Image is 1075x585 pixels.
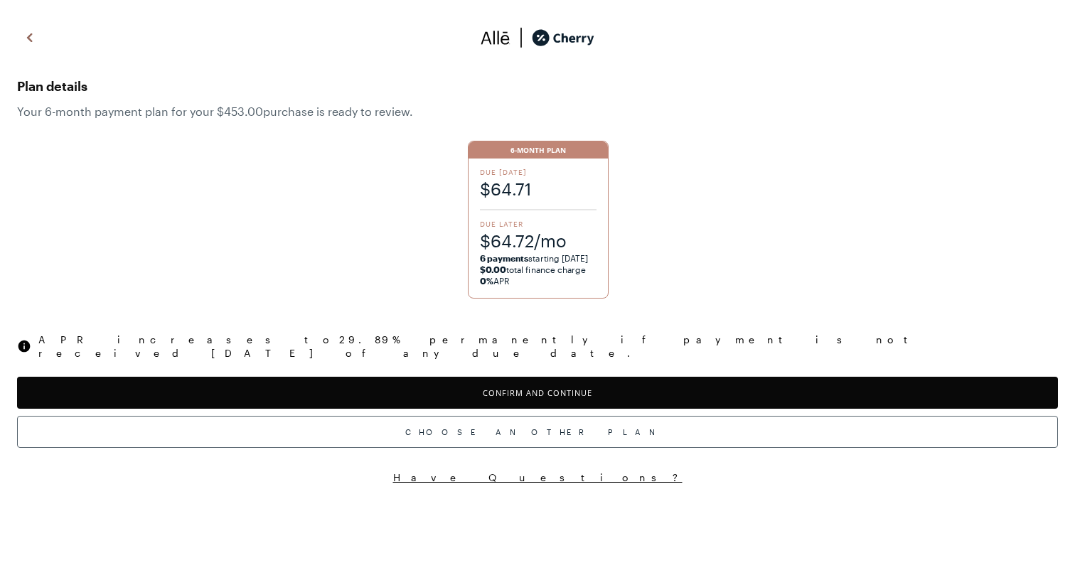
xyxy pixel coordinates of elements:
span: total finance charge [480,264,587,274]
img: svg%3e [21,27,38,48]
strong: 0% [480,276,493,286]
img: svg%3e [510,27,532,48]
div: Choose Another Plan [17,416,1058,448]
button: Confirm and Continue [17,377,1058,409]
button: Have Questions? [17,471,1058,484]
img: cherry_black_logo-DrOE_MJI.svg [532,27,594,48]
span: Due Later [480,219,597,229]
span: APR increases to 29.89 % permanently if payment is not received [DATE] of any due date. [38,333,1058,360]
img: svg%3e [481,27,510,48]
span: starting [DATE] [480,253,589,263]
span: Plan details [17,75,1058,97]
img: svg%3e [17,339,31,353]
div: 6-Month Plan [469,141,609,159]
strong: $0.00 [480,264,506,274]
strong: 6 payments [480,253,529,263]
span: APR [480,276,510,286]
span: $64.71 [480,177,597,200]
span: $64.72/mo [480,229,597,252]
span: Your 6 -month payment plan for your $453.00 purchase is ready to review. [17,104,1058,118]
span: Due [DATE] [480,167,597,177]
